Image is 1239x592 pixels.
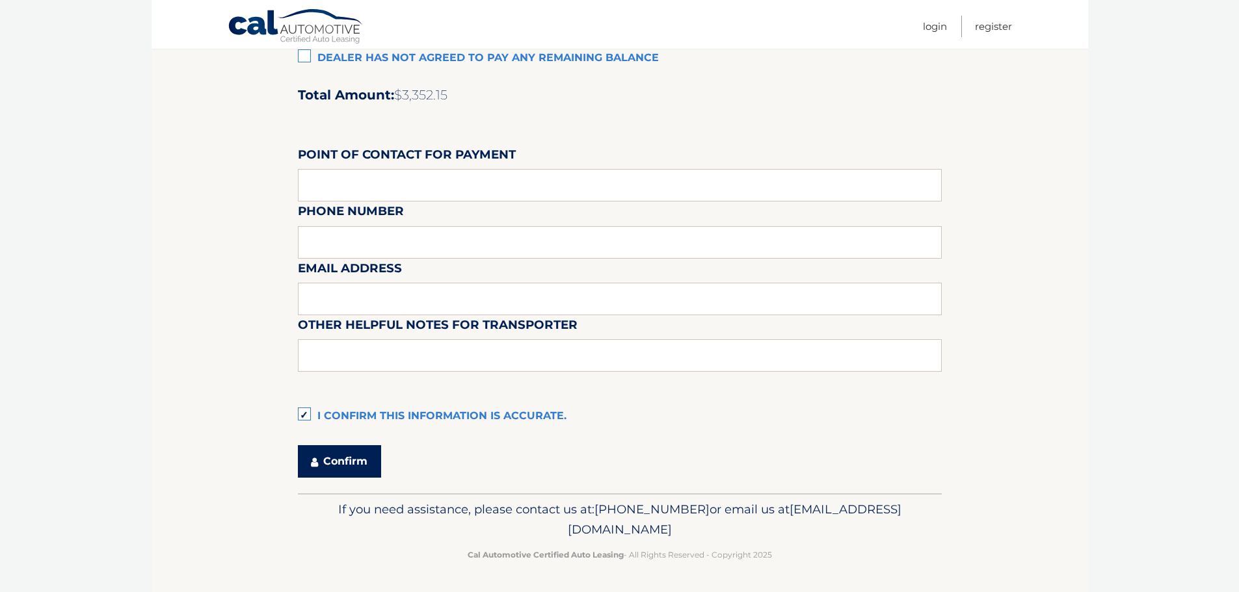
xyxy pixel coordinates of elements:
[298,145,516,169] label: Point of Contact for Payment
[228,8,364,46] a: Cal Automotive
[306,548,933,561] p: - All Rights Reserved - Copyright 2025
[298,404,942,430] label: I confirm this information is accurate.
[594,502,710,517] span: [PHONE_NUMBER]
[306,499,933,541] p: If you need assistance, please contact us at: or email us at
[394,87,447,103] span: $3,352.15
[298,87,942,103] h2: Total Amount:
[298,445,381,478] button: Confirm
[298,259,402,283] label: Email Address
[298,315,578,339] label: Other helpful notes for transporter
[975,16,1012,37] a: Register
[468,550,624,560] strong: Cal Automotive Certified Auto Leasing
[923,16,947,37] a: Login
[298,45,942,71] label: Dealer has not agreed to pay any remaining balance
